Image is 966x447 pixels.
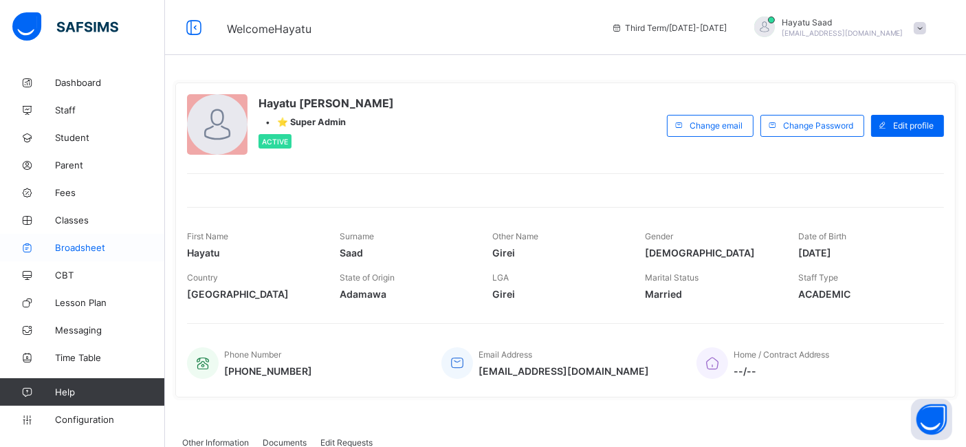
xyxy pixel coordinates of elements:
[911,399,952,440] button: Open asap
[492,231,538,241] span: Other Name
[479,349,532,360] span: Email Address
[12,12,118,41] img: safsims
[646,272,699,283] span: Marital Status
[55,386,164,397] span: Help
[259,96,394,110] span: Hayatu [PERSON_NAME]
[340,247,472,259] span: Saad
[187,272,218,283] span: Country
[479,365,649,377] span: [EMAIL_ADDRESS][DOMAIN_NAME]
[492,272,509,283] span: LGA
[734,349,830,360] span: Home / Contract Address
[798,231,846,241] span: Date of Birth
[783,120,853,131] span: Change Password
[492,288,624,300] span: Girei
[646,288,778,300] span: Married
[55,187,165,198] span: Fees
[55,270,165,281] span: CBT
[340,231,374,241] span: Surname
[782,29,903,37] span: [EMAIL_ADDRESS][DOMAIN_NAME]
[55,352,165,363] span: Time Table
[893,120,934,131] span: Edit profile
[340,272,395,283] span: State of Origin
[492,247,624,259] span: Girei
[55,77,165,88] span: Dashboard
[55,297,165,308] span: Lesson Plan
[259,117,394,127] div: •
[798,272,838,283] span: Staff Type
[277,117,346,127] span: ⭐ Super Admin
[646,231,674,241] span: Gender
[611,23,727,33] span: session/term information
[262,138,288,146] span: Active
[55,215,165,226] span: Classes
[227,22,311,36] span: Welcome Hayatu
[55,325,165,336] span: Messaging
[782,17,903,28] span: Hayatu Saad
[55,414,164,425] span: Configuration
[55,160,165,171] span: Parent
[55,242,165,253] span: Broadsheet
[187,247,319,259] span: Hayatu
[798,247,930,259] span: [DATE]
[646,247,778,259] span: [DEMOGRAPHIC_DATA]
[798,288,930,300] span: ACADEMIC
[187,288,319,300] span: [GEOGRAPHIC_DATA]
[740,17,933,39] div: Hayatu Saad
[55,105,165,116] span: Staff
[734,365,830,377] span: --/--
[224,365,312,377] span: [PHONE_NUMBER]
[340,288,472,300] span: Adamawa
[224,349,281,360] span: Phone Number
[690,120,743,131] span: Change email
[55,132,165,143] span: Student
[187,231,228,241] span: First Name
